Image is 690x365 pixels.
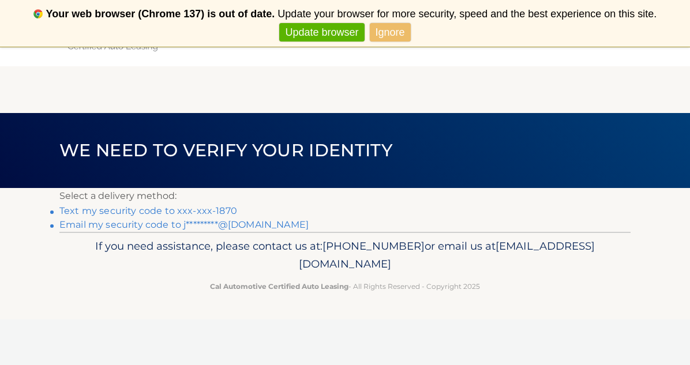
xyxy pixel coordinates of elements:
a: Text my security code to xxx-xxx-1870 [59,205,237,216]
p: If you need assistance, please contact us at: or email us at [67,237,623,274]
strong: Cal Automotive Certified Auto Leasing [210,282,348,291]
span: Update your browser for more security, speed and the best experience on this site. [277,8,657,20]
p: - All Rights Reserved - Copyright 2025 [67,280,623,292]
a: Ignore [370,23,411,42]
span: We need to verify your identity [59,140,392,161]
span: [PHONE_NUMBER] [322,239,425,253]
a: Update browser [279,23,364,42]
a: Email my security code to j*********@[DOMAIN_NAME] [59,219,309,230]
b: Your web browser (Chrome 137) is out of date. [46,8,275,20]
p: Select a delivery method: [59,188,631,204]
